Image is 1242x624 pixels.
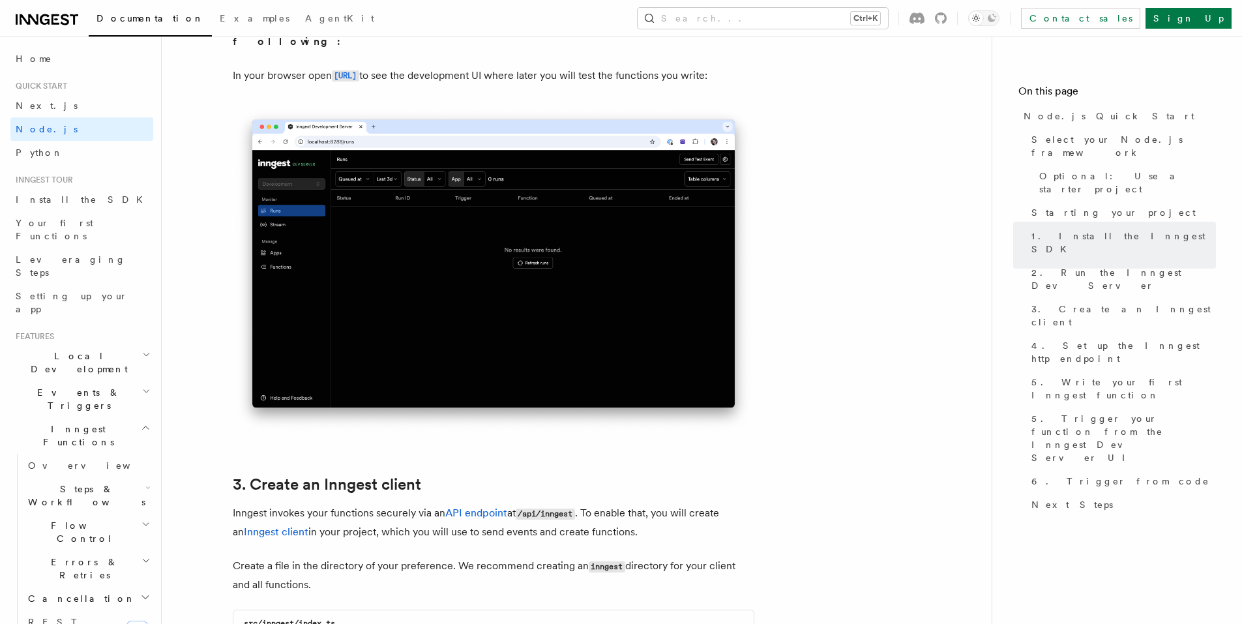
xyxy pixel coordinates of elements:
[305,13,374,23] span: AgentKit
[1026,201,1216,224] a: Starting your project
[233,557,754,594] p: Create a file in the directory of your preference. We recommend creating an directory for your cl...
[10,47,153,70] a: Home
[233,17,694,48] strong: You should see a similar output to the following:
[28,460,162,471] span: Overview
[1026,407,1216,469] a: 5. Trigger your function from the Inngest Dev Server UI
[1031,475,1209,488] span: 6. Trigger from code
[1026,493,1216,516] a: Next Steps
[1026,128,1216,164] a: Select your Node.js framework
[1026,224,1216,261] a: 1. Install the Inngest SDK
[1146,8,1232,29] a: Sign Up
[1024,110,1194,123] span: Node.js Quick Start
[10,248,153,284] a: Leveraging Steps
[10,81,67,91] span: Quick start
[23,454,153,477] a: Overview
[16,218,93,241] span: Your first Functions
[220,13,289,23] span: Examples
[23,592,136,605] span: Cancellation
[638,8,888,29] button: Search...Ctrl+K
[589,561,625,572] code: inngest
[332,69,359,82] a: [URL]
[10,344,153,381] button: Local Development
[297,4,382,35] a: AgentKit
[23,519,141,545] span: Flow Control
[1031,376,1216,402] span: 5. Write your first Inngest function
[16,52,52,65] span: Home
[1031,498,1113,511] span: Next Steps
[16,194,151,205] span: Install the SDK
[10,349,142,376] span: Local Development
[968,10,999,26] button: Toggle dark mode
[10,284,153,321] a: Setting up your app
[244,526,308,538] a: Inngest client
[233,106,754,434] img: Inngest Dev Server's 'Runs' tab with no data
[10,175,73,185] span: Inngest tour
[233,67,754,85] p: In your browser open to see the development UI where later you will test the functions you write:
[332,70,359,82] code: [URL]
[16,254,126,278] span: Leveraging Steps
[10,94,153,117] a: Next.js
[1021,8,1140,29] a: Contact sales
[1031,303,1216,329] span: 3. Create an Inngest client
[23,550,153,587] button: Errors & Retries
[23,587,153,610] button: Cancellation
[89,4,212,37] a: Documentation
[16,100,78,111] span: Next.js
[1031,230,1216,256] span: 1. Install the Inngest SDK
[16,291,128,314] span: Setting up your app
[10,381,153,417] button: Events & Triggers
[1034,164,1216,201] a: Optional: Use a starter project
[233,504,754,541] p: Inngest invokes your functions securely via an at . To enable that, you will create an in your pr...
[1031,206,1196,219] span: Starting your project
[1026,261,1216,297] a: 2. Run the Inngest Dev Server
[1031,266,1216,292] span: 2. Run the Inngest Dev Server
[23,477,153,514] button: Steps & Workflows
[1026,370,1216,407] a: 5. Write your first Inngest function
[10,141,153,164] a: Python
[10,211,153,248] a: Your first Functions
[851,12,880,25] kbd: Ctrl+K
[10,386,142,412] span: Events & Triggers
[10,417,153,454] button: Inngest Functions
[1026,297,1216,334] a: 3. Create an Inngest client
[10,117,153,141] a: Node.js
[1031,339,1216,365] span: 4. Set up the Inngest http endpoint
[16,124,78,134] span: Node.js
[516,509,575,520] code: /api/inngest
[1031,412,1216,464] span: 5. Trigger your function from the Inngest Dev Server UI
[96,13,204,23] span: Documentation
[10,423,141,449] span: Inngest Functions
[23,514,153,550] button: Flow Control
[445,507,507,519] a: API endpoint
[1031,133,1216,159] span: Select your Node.js framework
[16,147,63,158] span: Python
[1039,170,1216,196] span: Optional: Use a starter project
[1018,83,1216,104] h4: On this page
[233,475,421,494] a: 3. Create an Inngest client
[212,4,297,35] a: Examples
[1018,104,1216,128] a: Node.js Quick Start
[1026,469,1216,493] a: 6. Trigger from code
[10,331,54,342] span: Features
[10,188,153,211] a: Install the SDK
[23,483,145,509] span: Steps & Workflows
[23,556,141,582] span: Errors & Retries
[1026,334,1216,370] a: 4. Set up the Inngest http endpoint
